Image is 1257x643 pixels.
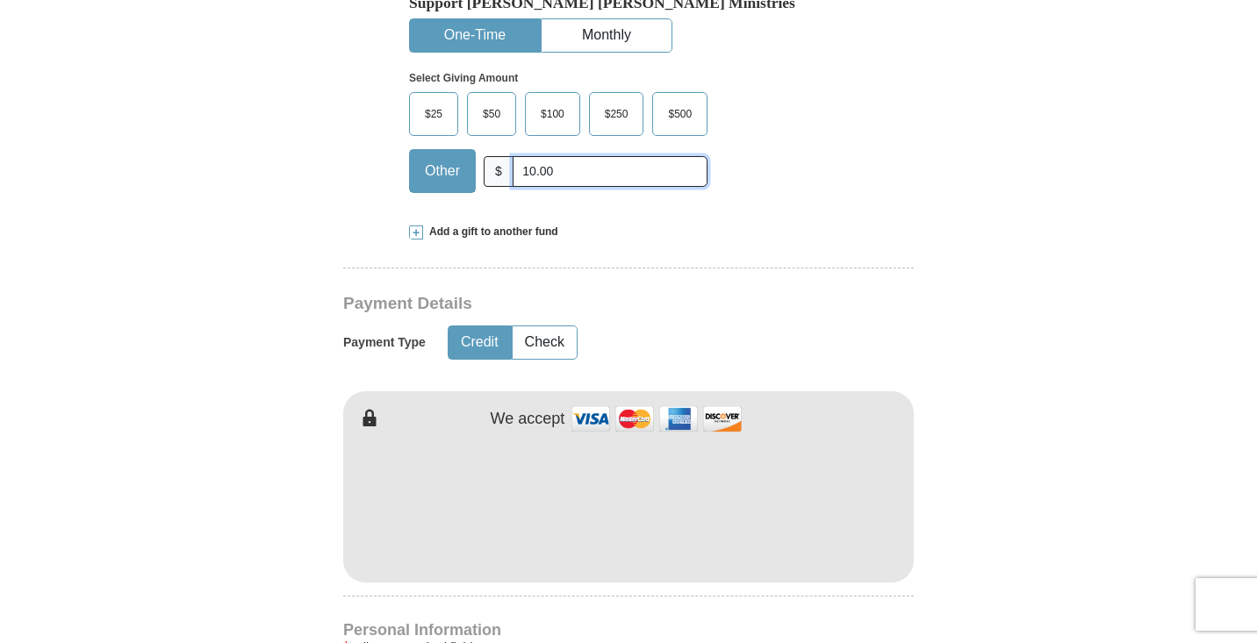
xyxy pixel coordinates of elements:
[409,72,518,84] strong: Select Giving Amount
[596,101,637,127] span: $250
[449,326,511,359] button: Credit
[513,326,577,359] button: Check
[343,335,426,350] h5: Payment Type
[416,158,469,184] span: Other
[659,101,700,127] span: $500
[423,225,558,239] span: Add a gift to another fund
[343,623,914,637] h4: Personal Information
[542,19,672,52] button: Monthly
[484,156,514,187] span: $
[569,400,744,438] img: credit cards accepted
[491,410,565,429] h4: We accept
[513,156,708,187] input: Other Amount
[474,101,509,127] span: $50
[410,19,540,52] button: One-Time
[343,294,791,314] h3: Payment Details
[532,101,573,127] span: $100
[416,101,451,127] span: $25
